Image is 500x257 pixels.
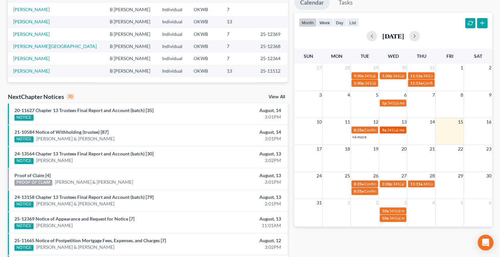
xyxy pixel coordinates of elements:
span: 2:30p [382,181,392,186]
td: 25-12368 [255,40,288,52]
span: 14 [429,118,435,126]
span: 3 [318,91,322,99]
td: 25-12369 [255,28,288,40]
span: 18 [344,145,350,153]
span: 341(a) meeting for [PERSON_NAME] [393,181,456,186]
span: 13 [400,118,407,126]
div: NOTICE [14,158,34,164]
span: 11 [344,118,350,126]
button: list [346,18,359,27]
span: 23 [486,145,492,153]
div: NextChapter Notices [8,93,74,101]
span: Sat [474,53,482,59]
span: 28 [344,64,350,72]
a: [PERSON_NAME] [13,68,50,74]
span: 26 [372,172,379,180]
span: Confirmation hearing for [PERSON_NAME] [423,81,497,85]
td: Individual [157,28,188,40]
button: month [299,18,317,27]
span: 11:15a [410,73,422,78]
td: B [PERSON_NAME] [105,28,157,40]
h2: [DATE] [382,33,404,39]
span: Mon [331,53,342,59]
div: NOTICE [14,245,34,251]
div: Open Intercom Messenger [478,235,493,250]
td: 25-11512 [255,65,288,77]
span: Confirmation hearing for [PERSON_NAME] & [PERSON_NAME] [364,181,473,186]
span: 341(a) meeting for [PERSON_NAME] [423,73,486,78]
a: 20-11627 Chapter 13 Trustees Final Report and Account (batch) [35] [14,107,154,113]
a: [PERSON_NAME] [36,157,73,164]
span: 31 [316,199,322,207]
span: 10a [382,208,388,213]
div: August, 13 [197,151,281,157]
div: 11:01AM [197,222,281,229]
td: OKWB [188,53,222,65]
span: 341(a) meeting for [PERSON_NAME] [389,216,452,221]
span: 341(a) meeting for [PERSON_NAME] & [PERSON_NAME] [364,73,462,78]
div: August, 13 [197,216,281,222]
td: OKWB [188,16,222,28]
span: 31 [429,64,435,72]
span: 11:15a [410,81,422,85]
span: 341(a) meeting for [PERSON_NAME] [393,73,456,78]
a: [PERSON_NAME][GEOGRAPHIC_DATA] [13,43,97,49]
div: August, 12 [197,237,281,244]
a: 24-13564 Chapter 13 Trustees Final Report and Account (batch) [30] [14,151,154,156]
button: week [317,18,333,27]
span: 27 [316,64,322,72]
div: PROOF OF CLAIM [14,180,52,186]
div: August, 13 [197,172,281,179]
td: B [PERSON_NAME] [105,53,157,65]
span: 12 [372,118,379,126]
a: [PERSON_NAME] & [PERSON_NAME] [36,244,114,250]
span: 3 [403,199,407,207]
td: OKWB [188,65,222,77]
span: 25 [344,172,350,180]
a: 25-12369 Notice of Appearance and Request for Notice [7] [14,216,134,222]
span: 341(a) meeting for [PERSON_NAME] & [PERSON_NAME] [387,128,485,132]
span: 5 [375,91,379,99]
span: 16 [486,118,492,126]
span: 341(a) meeting for [PERSON_NAME] [423,181,486,186]
td: OKWB [188,3,222,15]
span: Thu [417,53,426,59]
a: +6 more [352,134,366,139]
span: 8:35a [353,128,363,132]
span: 19 [372,145,379,153]
td: Individual [157,65,188,77]
a: 21-10584 Notice of Withholding (trustee) [87] [14,129,108,135]
span: 1:30p [353,81,364,85]
span: 30 [400,64,407,72]
span: 9 [488,91,492,99]
span: 341(a) meeting for [PERSON_NAME] [389,208,452,213]
span: 27 [400,172,407,180]
span: Wed [388,53,398,59]
a: [PERSON_NAME] & [PERSON_NAME] [55,179,133,185]
span: 17 [316,145,322,153]
div: NOTICE [14,223,34,229]
span: 15 [457,118,464,126]
a: [PERSON_NAME] [13,19,50,24]
td: B [PERSON_NAME] [105,65,157,77]
span: 1 [346,199,350,207]
a: [PERSON_NAME] & [PERSON_NAME] [36,135,114,142]
span: Confirmation hearing for [PERSON_NAME] [364,128,439,132]
td: Individual [157,3,188,15]
td: OKWB [188,28,222,40]
span: 20 [400,145,407,153]
span: 22 [457,145,464,153]
td: B [PERSON_NAME] [105,16,157,28]
td: B [PERSON_NAME] [105,40,157,52]
span: 9:30a [353,73,363,78]
span: 11:15a [410,181,422,186]
div: 3:02PM [197,157,281,164]
div: NOTICE [14,201,34,207]
button: day [333,18,346,27]
span: 1 [460,64,464,72]
div: NOTICE [14,136,34,142]
a: Proof of Claim [4] [14,173,51,178]
span: 28 [429,172,435,180]
td: 13 [222,16,255,28]
span: 2 [488,64,492,72]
